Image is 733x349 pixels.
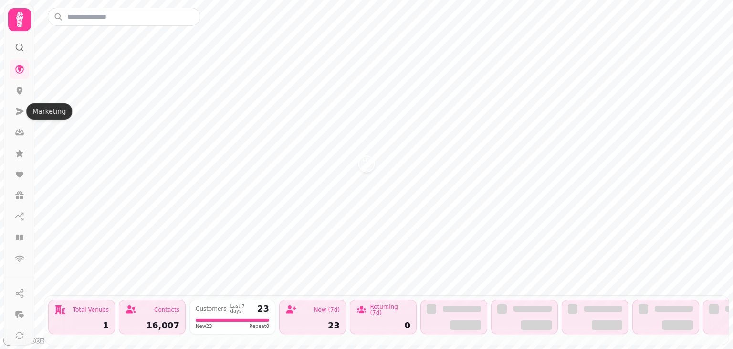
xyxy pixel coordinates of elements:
[285,321,340,330] div: 23
[154,307,179,313] div: Contacts
[370,304,410,316] div: Returning (7d)
[249,323,269,330] span: Repeat 0
[230,304,253,314] div: Last 7 days
[73,307,109,313] div: Total Venues
[356,321,410,330] div: 0
[359,156,374,172] button: Hotel Collingwood - 56104
[196,323,212,330] span: New 23
[3,335,45,346] a: Mapbox logo
[359,156,374,174] div: Map marker
[26,103,72,120] div: Marketing
[257,305,269,313] div: 23
[54,321,109,330] div: 1
[196,306,227,312] div: Customers
[125,321,179,330] div: 16,007
[314,307,340,313] div: New (7d)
